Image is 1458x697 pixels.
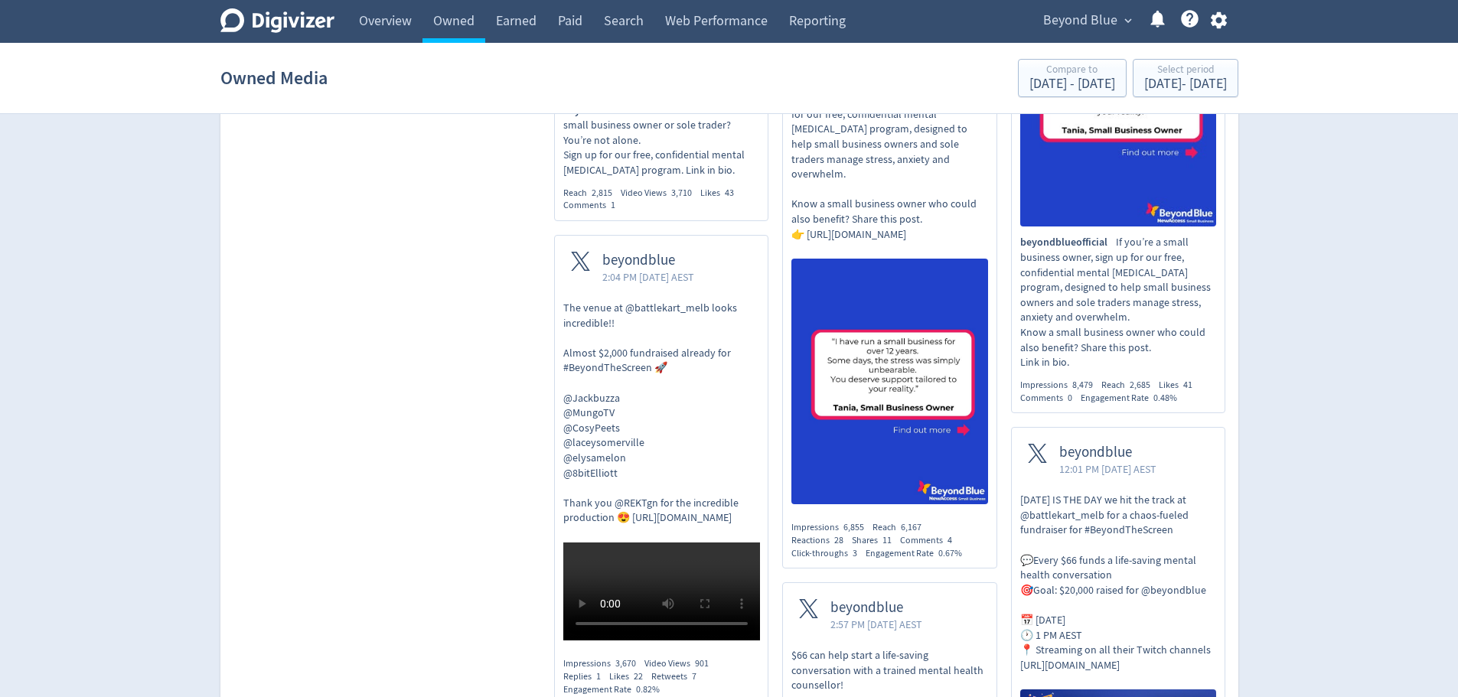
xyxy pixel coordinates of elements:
span: 3 [853,547,857,559]
span: 3,710 [671,187,692,199]
span: 12:01 PM [DATE] AEST [1059,461,1156,477]
span: 0 [1068,392,1072,404]
div: Impressions [1020,379,1101,392]
div: Video Views [644,657,717,670]
span: 7 [692,670,696,682]
div: Shares [852,534,900,547]
p: If you’re a small business owner, sign up for our free, confidential mental [MEDICAL_DATA] progra... [791,92,988,242]
div: Compare to [1029,64,1115,77]
span: 41 [1183,379,1192,391]
p: Tax time stress as a small business owner or sole trader? You’re not alone. Sign up for our free,... [563,103,760,178]
div: Click-throughs [791,547,866,560]
span: beyondblue [830,599,922,617]
span: expand_more [1121,14,1135,28]
div: Impressions [791,521,873,534]
p: [DATE] IS THE DAY we hit the track at @battlekart_melb for a chaos-fueled fundraiser for #BeyondT... [1020,493,1217,673]
div: [DATE] - [DATE] [1029,77,1115,91]
span: 0.48% [1153,392,1177,404]
div: Engagement Rate [866,547,970,560]
span: Beyond Blue [1043,8,1117,33]
div: Video Views [621,187,700,200]
span: 2:04 PM [DATE] AEST [602,269,694,285]
span: 2,815 [592,187,612,199]
div: Engagement Rate [1081,392,1186,405]
span: 901 [695,657,709,669]
h1: Owned Media [220,54,328,103]
div: Comments [563,199,624,212]
button: Compare to[DATE] - [DATE] [1018,59,1127,97]
button: Beyond Blue [1038,8,1136,33]
div: Comments [900,534,961,547]
p: The venue at @battlekart_melb looks incredible!! Almost $2,000 fundraised already for #BeyondTheS... [563,301,760,526]
span: 1 [596,670,601,682]
div: Retweets [651,670,705,683]
span: 6,167 [901,521,921,533]
a: beyondblue2:04 PM [DATE] AESTThe venue at @battlekart_melb looks incredible!! Almost $2,000 fundr... [555,236,768,645]
div: Reach [1101,379,1159,392]
span: 1 [611,199,615,211]
div: Comments [1020,392,1081,405]
div: Reach [873,521,930,534]
div: Impressions [563,657,644,670]
span: beyondblue [1059,444,1156,461]
span: 28 [834,534,843,546]
span: 8,479 [1072,379,1093,391]
div: Likes [1159,379,1201,392]
div: [DATE] - [DATE] [1144,77,1227,91]
button: Select period[DATE]- [DATE] [1133,59,1238,97]
div: Reach [563,187,621,200]
span: 43 [725,187,734,199]
span: beyondblueofficial [1020,235,1116,250]
span: beyondblue [602,252,694,269]
p: If you’re a small business owner, sign up for our free, confidential mental [MEDICAL_DATA] progra... [1020,235,1217,370]
div: Engagement Rate [563,683,668,696]
span: 0.82% [636,683,660,695]
div: Replies [563,670,609,683]
span: 3,670 [615,657,636,669]
div: Likes [700,187,742,200]
span: 22 [634,670,643,682]
span: 2:57 PM [DATE] AEST [830,617,922,632]
span: 11 [882,534,892,546]
a: Beyond Blue9:58 AM [DATE] AESTIf you’re a small business owner, sign up for our free, confidentia... [783,27,996,509]
div: Select period [1144,64,1227,77]
span: 2,685 [1130,379,1150,391]
div: Reactions [791,534,852,547]
span: 0.67% [938,547,962,559]
span: 6,855 [843,521,864,533]
span: 4 [948,534,952,546]
div: Likes [609,670,651,683]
